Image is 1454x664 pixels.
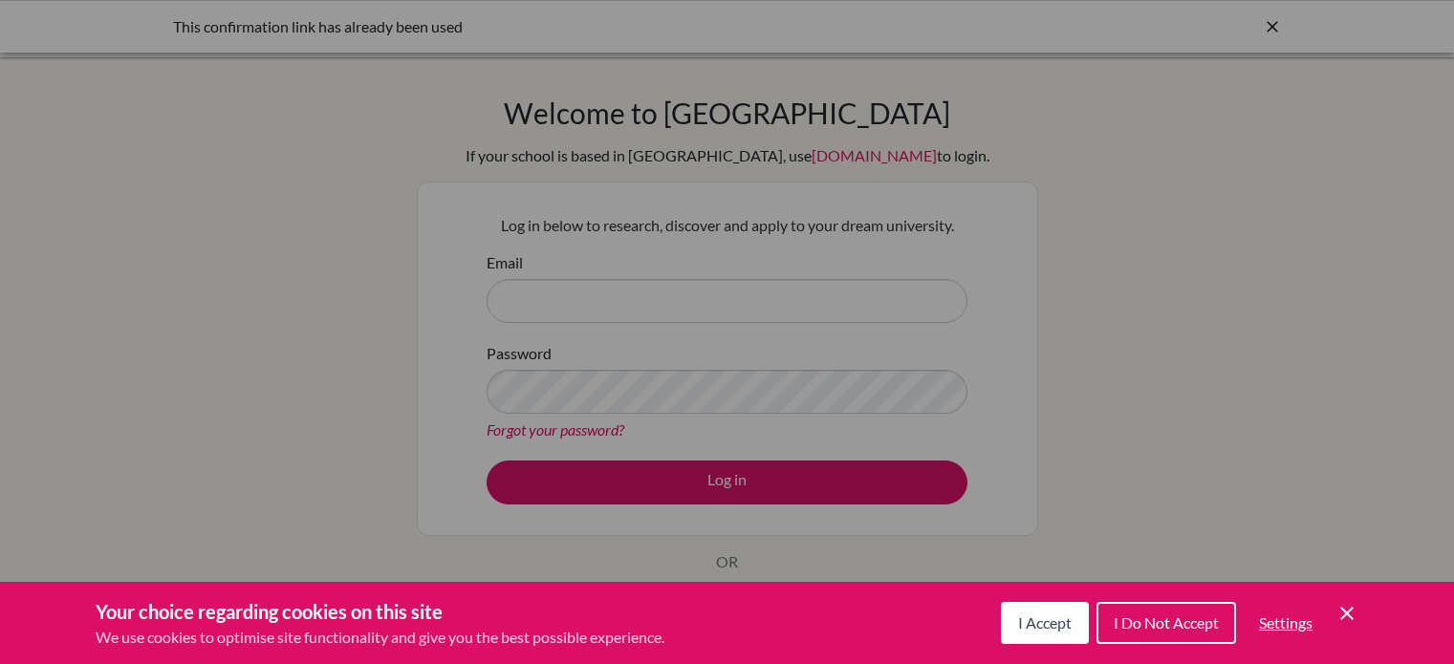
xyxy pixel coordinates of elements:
[96,626,664,649] p: We use cookies to optimise site functionality and give you the best possible experience.
[1335,602,1358,625] button: Save and close
[1018,613,1072,632] span: I Accept
[96,597,664,626] h3: Your choice regarding cookies on this site
[1001,602,1089,644] button: I Accept
[1096,602,1236,644] button: I Do Not Accept
[1244,604,1328,642] button: Settings
[1114,613,1219,632] span: I Do Not Accept
[1259,613,1313,632] span: Settings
